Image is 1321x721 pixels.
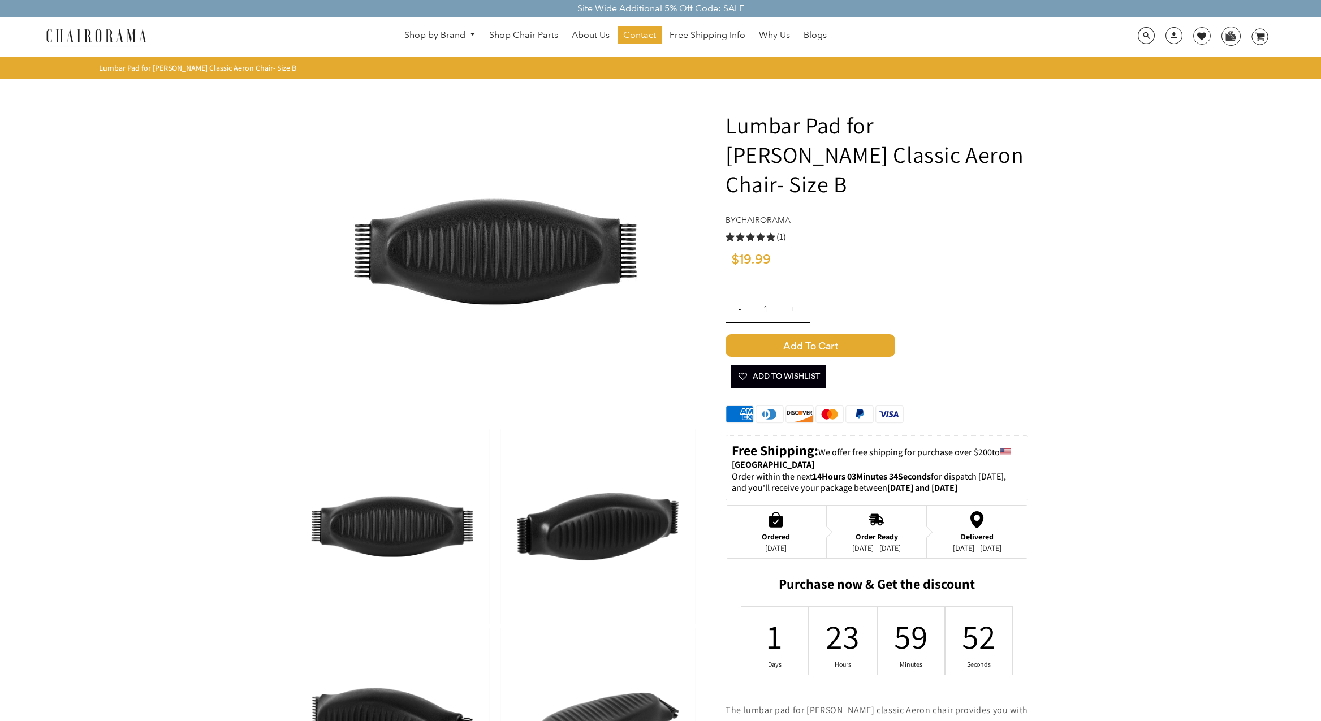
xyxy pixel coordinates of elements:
a: Free Shipping Info [664,26,751,44]
h1: Lumbar Pad for [PERSON_NAME] Classic Aeron Chair- Size B [726,110,1028,198]
span: Lumbar Pad for [PERSON_NAME] Classic Aeron Chair- Size B [99,63,296,73]
span: Add to Cart [726,334,895,357]
strong: [GEOGRAPHIC_DATA] [732,459,814,470]
div: [DATE] - [DATE] [852,543,901,552]
div: Order Ready [852,532,901,541]
a: Contact [618,26,662,44]
span: Contact [623,29,656,41]
div: Days [767,660,782,669]
span: 14Hours 03Minutes 34Seconds [813,470,931,482]
div: Hours [836,660,851,669]
h4: by [726,215,1028,225]
img: Lumbar Pad for Herman Miller Classic Aeron Chair- Size B - chairorama [326,82,665,421]
span: Shop Chair Parts [489,29,558,41]
nav: breadcrumbs [99,63,300,73]
a: Blogs [798,26,832,44]
input: + [778,295,805,322]
div: 23 [836,614,851,658]
div: 59 [904,614,918,658]
p: Order within the next for dispatch [DATE], and you'll receive your package between [732,471,1022,495]
a: Shop by Brand [399,27,481,44]
div: Delivered [953,532,1001,541]
nav: DesktopNavigation [201,26,1030,47]
div: Seconds [972,660,986,669]
div: [DATE] - [DATE] [953,543,1001,552]
span: (1) [776,231,786,243]
span: Why Us [759,29,790,41]
a: Lumbar Pad for Herman Miller Classic Aeron Chair- Size B - chairorama [326,245,665,257]
button: Add to Cart [726,334,1028,357]
img: chairorama [40,27,153,47]
h2: Purchase now & Get the discount [726,576,1028,598]
img: Lumbar Pad for Herman Miller Classic Aeron Chair- Size B - chairorama [295,429,489,624]
strong: [DATE] and [DATE] [887,482,957,494]
span: Blogs [804,29,827,41]
a: Shop Chair Parts [483,26,564,44]
input: - [726,295,753,322]
a: chairorama [736,215,791,225]
strong: Free Shipping: [732,441,818,459]
span: About Us [572,29,610,41]
div: 52 [972,614,986,658]
div: Ordered [762,532,790,541]
span: We offer free shipping for purchase over $200 [818,446,992,458]
span: $19.99 [731,253,771,266]
div: 1 [767,614,782,658]
div: [DATE] [762,543,790,552]
a: About Us [566,26,615,44]
img: Lumbar Pad for Herman Miller Classic Aeron Chair- Size B - chairorama [501,429,695,624]
p: to [732,442,1022,471]
span: Add To Wishlist [737,365,820,388]
span: Free Shipping Info [670,29,745,41]
button: Add To Wishlist [731,365,826,388]
a: 5.0 rating (1 votes) [726,231,1028,243]
div: Minutes [904,660,918,669]
img: WhatsApp_Image_2024-07-12_at_16.23.01.webp [1222,27,1240,44]
a: Why Us [753,26,796,44]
